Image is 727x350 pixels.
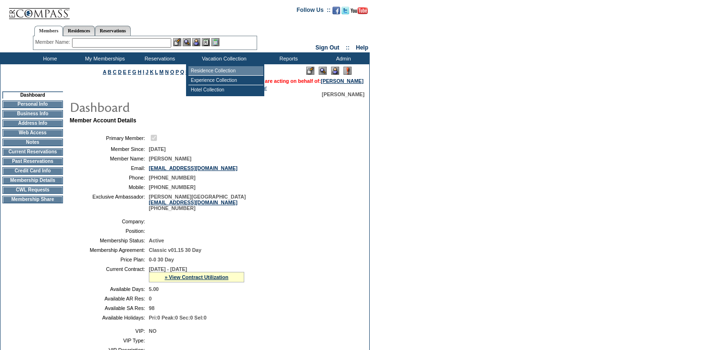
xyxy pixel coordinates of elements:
[183,38,191,46] img: View
[155,69,158,75] a: L
[123,69,126,75] a: E
[73,133,145,142] td: Primary Member:
[149,286,159,292] span: 5.00
[306,67,314,75] img: Edit Mode
[149,165,238,171] a: [EMAIL_ADDRESS][DOMAIN_NAME]
[69,97,260,116] img: pgTtlDashboard.gif
[73,305,145,311] td: Available SA Res:
[150,69,154,75] a: K
[170,69,174,75] a: O
[186,52,260,64] td: Vacation Collection
[73,338,145,343] td: VIP Type:
[2,139,63,146] td: Notes
[342,10,349,15] a: Follow us on Twitter
[346,44,350,51] span: ::
[343,67,352,75] img: Log Concern/Member Elevation
[2,120,63,127] td: Address Info
[332,7,340,14] img: Become our fan on Facebook
[73,315,145,320] td: Available Holidays:
[176,69,179,75] a: P
[34,26,63,36] a: Members
[331,67,339,75] img: Impersonate
[113,69,116,75] a: C
[149,257,174,262] span: 0-0 30 Day
[149,238,164,243] span: Active
[356,44,368,51] a: Help
[70,117,136,124] b: Member Account Details
[2,167,63,175] td: Credit Card Info
[73,266,145,282] td: Current Contract:
[63,26,95,36] a: Residences
[149,247,201,253] span: Classic v01.15 30 Day
[73,175,145,180] td: Phone:
[149,328,156,334] span: NO
[2,177,63,184] td: Membership Details
[159,69,164,75] a: M
[131,52,186,64] td: Reservations
[132,69,136,75] a: G
[180,69,184,75] a: Q
[319,67,327,75] img: View Mode
[73,146,145,152] td: Member Since:
[2,196,63,203] td: Membership Share
[315,44,339,51] a: Sign Out
[149,175,196,180] span: [PHONE_NUMBER]
[73,184,145,190] td: Mobile:
[192,38,200,46] img: Impersonate
[73,194,145,211] td: Exclusive Ambassador:
[73,296,145,301] td: Available AR Res:
[76,52,131,64] td: My Memberships
[2,186,63,194] td: CWL Requests
[73,156,145,161] td: Member Name:
[254,78,363,84] span: You are acting on behalf of:
[149,146,166,152] span: [DATE]
[149,156,191,161] span: [PERSON_NAME]
[149,315,207,320] span: Pri:0 Peak:0 Sec:0 Sel:0
[73,286,145,292] td: Available Days:
[188,85,263,94] td: Hotel Collection
[143,69,144,75] a: I
[2,100,63,108] td: Personal Info
[73,328,145,334] td: VIP:
[73,228,145,234] td: Position:
[332,10,340,15] a: Become our fan on Facebook
[149,296,152,301] span: 0
[351,10,368,15] a: Subscribe to our YouTube Channel
[188,66,263,76] td: Residence Collection
[149,184,196,190] span: [PHONE_NUMBER]
[351,7,368,14] img: Subscribe to our YouTube Channel
[322,91,364,97] span: [PERSON_NAME]
[35,38,72,46] div: Member Name:
[73,257,145,262] td: Price Plan:
[165,69,169,75] a: N
[149,200,238,205] a: [EMAIL_ADDRESS][DOMAIN_NAME]
[297,6,331,17] td: Follow Us ::
[321,78,363,84] a: [PERSON_NAME]
[211,38,219,46] img: b_calculator.gif
[149,266,187,272] span: [DATE] - [DATE]
[2,110,63,118] td: Business Info
[2,148,63,156] td: Current Reservations
[73,219,145,224] td: Company:
[2,158,63,165] td: Past Reservations
[165,274,228,280] a: » View Contract Utilization
[315,52,370,64] td: Admin
[260,52,315,64] td: Reports
[2,91,63,99] td: Dashboard
[145,69,148,75] a: J
[202,38,210,46] img: Reservations
[173,38,181,46] img: b_edit.gif
[188,76,263,85] td: Experience Collection
[2,129,63,137] td: Web Access
[73,165,145,171] td: Email:
[149,194,246,211] span: [PERSON_NAME][GEOGRAPHIC_DATA] [PHONE_NUMBER]
[118,69,122,75] a: D
[95,26,131,36] a: Reservations
[103,69,106,75] a: A
[128,69,131,75] a: F
[108,69,112,75] a: B
[73,238,145,243] td: Membership Status:
[21,52,76,64] td: Home
[73,247,145,253] td: Membership Agreement:
[149,305,155,311] span: 98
